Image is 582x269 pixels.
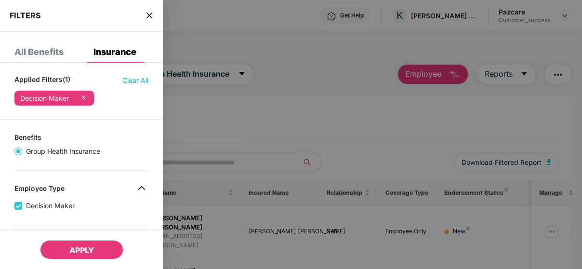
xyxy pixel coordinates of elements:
[20,94,69,102] div: Decision Maker
[69,245,94,255] span: APPLY
[22,201,79,211] span: Decision Maker
[10,11,41,20] span: FILTERS
[40,240,123,259] button: APPLY
[134,180,149,196] img: svg+xml;base64,PHN2ZyB4bWxucz0iaHR0cDovL3d3dy53My5vcmcvMjAwMC9zdmciIHdpZHRoPSIzMiIgaGVpZ2h0PSIzMi...
[22,146,104,157] span: Group Health Insurance
[145,11,153,20] span: close
[14,75,70,86] span: Applied Filters(1)
[14,184,65,196] div: Employee Type
[93,47,136,57] div: Insurance
[14,47,64,57] div: All Benefits
[122,75,148,86] span: Clear All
